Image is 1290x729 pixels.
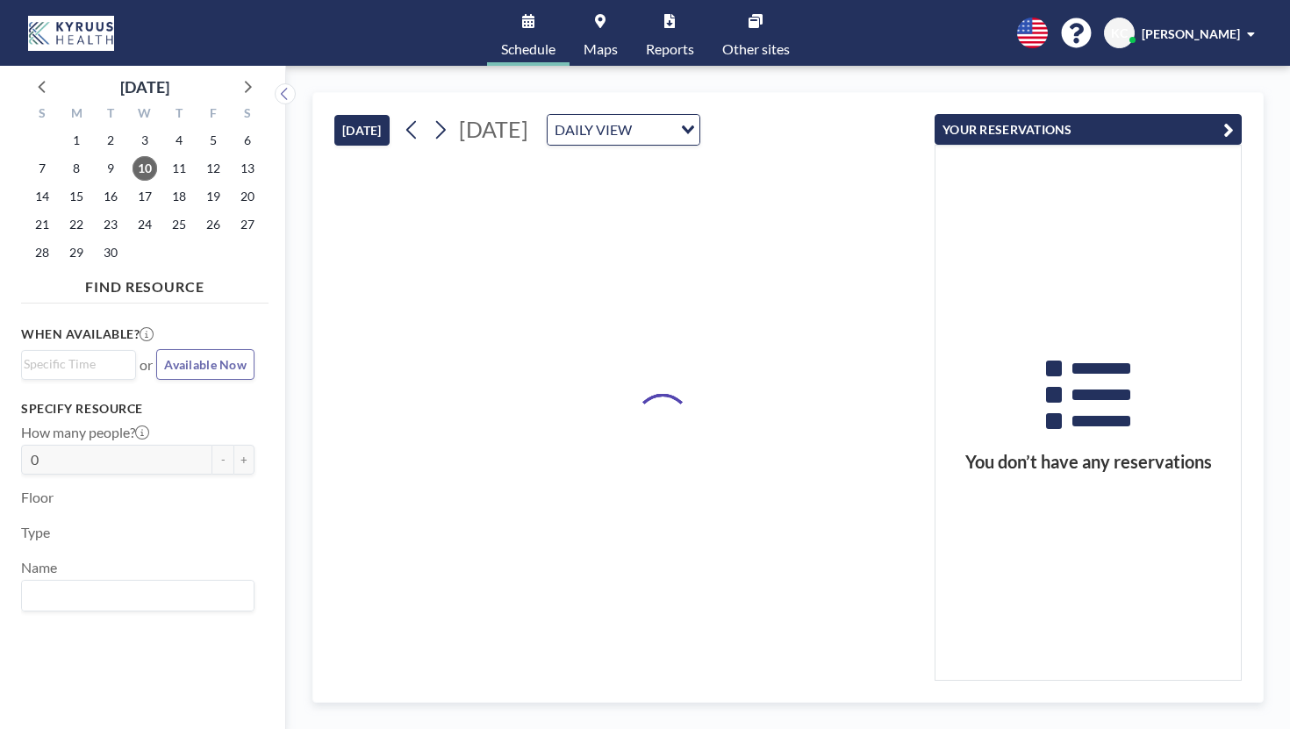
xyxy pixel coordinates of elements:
[548,115,699,145] div: Search for option
[646,42,694,56] span: Reports
[167,128,191,153] span: Thursday, September 4, 2025
[98,184,123,209] span: Tuesday, September 16, 2025
[201,212,226,237] span: Friday, September 26, 2025
[28,16,114,51] img: organization-logo
[64,184,89,209] span: Monday, September 15, 2025
[133,128,157,153] span: Wednesday, September 3, 2025
[201,156,226,181] span: Friday, September 12, 2025
[21,559,57,576] label: Name
[21,424,149,441] label: How many people?
[1111,25,1128,41] span: KC
[235,212,260,237] span: Saturday, September 27, 2025
[60,104,94,126] div: M
[201,184,226,209] span: Friday, September 19, 2025
[164,357,247,372] span: Available Now
[24,584,244,607] input: Search for option
[167,184,191,209] span: Thursday, September 18, 2025
[201,128,226,153] span: Friday, September 5, 2025
[722,42,790,56] span: Other sites
[459,116,528,142] span: [DATE]
[935,451,1241,473] h3: You don’t have any reservations
[334,115,390,146] button: [DATE]
[235,156,260,181] span: Saturday, September 13, 2025
[94,104,128,126] div: T
[25,104,60,126] div: S
[161,104,196,126] div: T
[30,184,54,209] span: Sunday, September 14, 2025
[584,42,618,56] span: Maps
[120,75,169,99] div: [DATE]
[21,524,50,541] label: Type
[156,349,254,380] button: Available Now
[212,445,233,475] button: -
[230,104,264,126] div: S
[64,156,89,181] span: Monday, September 8, 2025
[551,118,635,141] span: DAILY VIEW
[30,156,54,181] span: Sunday, September 7, 2025
[21,271,269,296] h4: FIND RESOURCE
[128,104,162,126] div: W
[22,351,135,377] div: Search for option
[21,489,54,506] label: Floor
[30,212,54,237] span: Sunday, September 21, 2025
[98,128,123,153] span: Tuesday, September 2, 2025
[167,212,191,237] span: Thursday, September 25, 2025
[235,128,260,153] span: Saturday, September 6, 2025
[22,581,254,611] div: Search for option
[133,184,157,209] span: Wednesday, September 17, 2025
[233,445,254,475] button: +
[98,240,123,265] span: Tuesday, September 30, 2025
[24,354,125,374] input: Search for option
[30,240,54,265] span: Sunday, September 28, 2025
[501,42,555,56] span: Schedule
[1142,26,1240,41] span: [PERSON_NAME]
[64,212,89,237] span: Monday, September 22, 2025
[637,118,670,141] input: Search for option
[98,156,123,181] span: Tuesday, September 9, 2025
[235,184,260,209] span: Saturday, September 20, 2025
[64,128,89,153] span: Monday, September 1, 2025
[140,356,153,374] span: or
[133,212,157,237] span: Wednesday, September 24, 2025
[935,114,1242,145] button: YOUR RESERVATIONS
[133,156,157,181] span: Wednesday, September 10, 2025
[64,240,89,265] span: Monday, September 29, 2025
[167,156,191,181] span: Thursday, September 11, 2025
[98,212,123,237] span: Tuesday, September 23, 2025
[21,401,254,417] h3: Specify resource
[196,104,230,126] div: F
